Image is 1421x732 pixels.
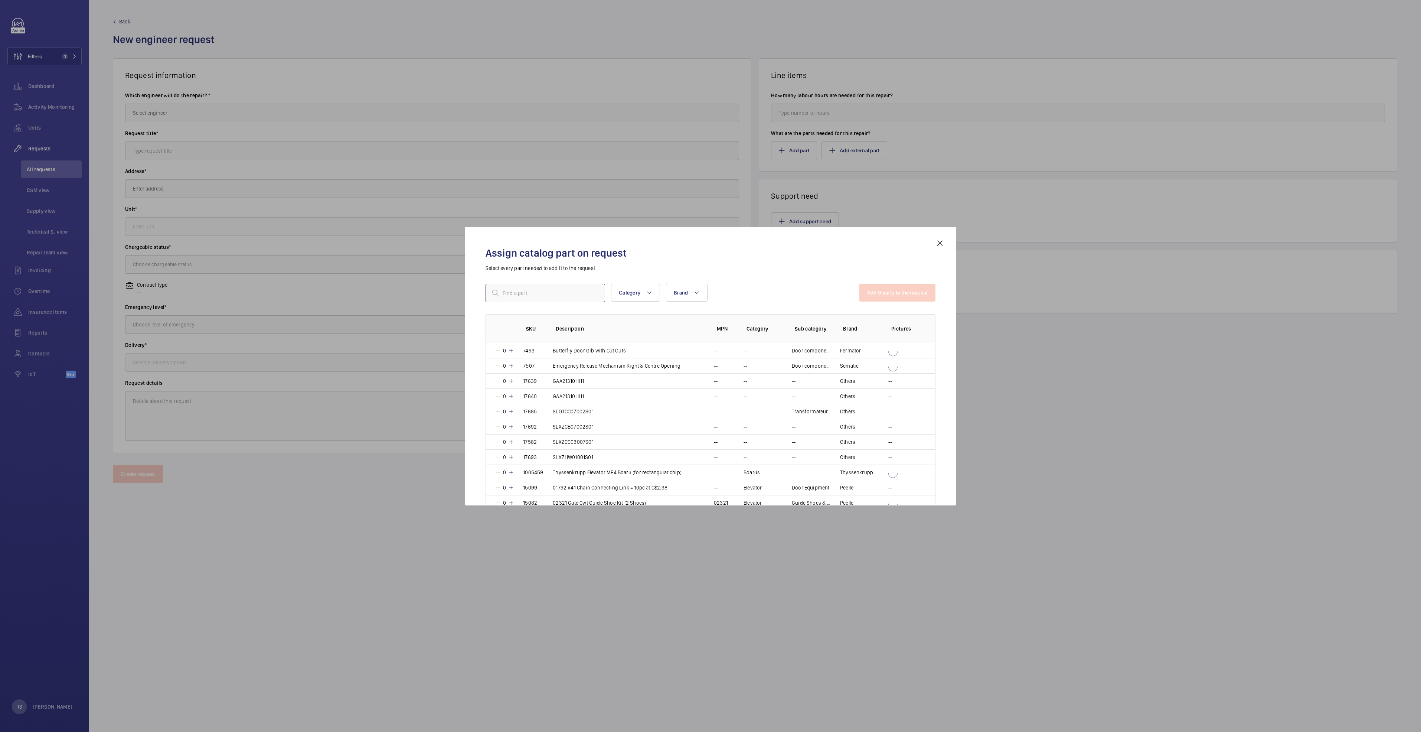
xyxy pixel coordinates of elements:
[553,408,594,415] p: SLOTCC07002S01
[556,325,705,332] p: Description
[840,393,855,400] p: Others
[888,438,892,446] p: --
[501,453,508,461] p: 0
[792,423,796,430] p: --
[744,469,760,476] p: Boards
[523,469,543,476] p: 1005459
[792,362,831,370] p: Door components
[717,325,735,332] p: MPN
[792,408,828,415] p: Transformateur
[744,484,762,491] p: Elevator
[523,347,535,354] p: 7493
[714,438,718,446] p: --
[523,362,535,370] p: 7507
[486,264,935,272] p: Select every part needed to add it to the request
[523,408,537,415] p: 17685
[553,469,682,476] p: Thyssenkrupp Elevator MF4 Board (for rectangular chip)
[888,393,892,400] p: --
[840,347,861,354] p: Fermator
[744,347,747,354] p: --
[888,453,892,461] p: --
[891,325,920,332] p: Pictures
[888,408,892,415] p: --
[744,393,747,400] p: --
[666,284,708,302] button: Brand
[553,347,626,354] p: Butterfly Door Gib with Cut Outs
[523,499,537,507] p: 15082
[714,393,718,400] p: --
[714,469,718,476] p: --
[744,438,747,446] p: --
[792,469,796,476] p: --
[501,362,508,370] p: 0
[553,423,594,430] p: SLXZCB07002S01
[501,423,508,430] p: 0
[744,362,747,370] p: --
[553,438,594,446] p: SLXZCC03007S01
[744,377,747,385] p: --
[744,423,747,430] p: --
[553,393,584,400] p: GAA21310HH1
[888,423,892,430] p: --
[714,499,728,507] p: 02321
[840,438,855,446] p: Others
[486,246,935,260] h2: Assign catalog part on request
[714,408,718,415] p: --
[792,438,796,446] p: --
[843,325,879,332] p: Brand
[792,499,831,507] p: Guide Shoes & Oilers
[523,393,537,400] p: 17640
[840,499,853,507] p: Peelle
[792,347,831,354] p: Door components
[840,469,873,476] p: Thyssenkrupp
[553,453,593,461] p: SLXZHW01001S01
[523,453,537,461] p: 17693
[840,423,855,430] p: Others
[501,484,508,491] p: 0
[714,347,718,354] p: --
[501,499,508,507] p: 0
[553,377,584,385] p: GAA21310HH1
[611,284,660,302] button: Category
[840,453,855,461] p: Others
[714,423,718,430] p: --
[501,469,508,476] p: 0
[792,453,796,461] p: --
[888,377,892,385] p: --
[501,377,508,385] p: 0
[747,325,783,332] p: Category
[714,453,718,461] p: --
[888,484,892,491] p: --
[795,325,831,332] p: Sub category
[523,377,537,385] p: 17639
[501,408,508,415] p: 0
[714,377,718,385] p: --
[619,290,640,296] span: Category
[501,347,508,354] p: 0
[714,484,718,491] p: --
[840,362,859,370] p: Sematic
[859,284,936,302] button: Add 0 parts to the request
[792,377,796,385] p: --
[744,453,747,461] p: --
[486,284,605,302] input: Find a part
[501,393,508,400] p: 0
[714,362,718,370] p: --
[523,423,537,430] p: 17692
[744,499,762,507] p: Elevator
[840,377,855,385] p: Others
[553,484,667,491] p: 01792 #41 Chain Connecting Link = 10pc at C$2.38
[792,393,796,400] p: --
[501,438,508,446] p: 0
[523,438,537,446] p: 17582
[744,408,747,415] p: --
[523,484,537,491] p: 15099
[553,362,680,370] p: Emergency Release Mechanism Right & Centre Opening
[840,484,853,491] p: Peelle
[792,484,830,491] p: Door Equipment
[674,290,688,296] span: Brand
[840,408,855,415] p: Others
[526,325,544,332] p: SKU
[553,499,646,507] p: 02321 Gate Cwt Guide Shoe Kit (2 Shoes)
